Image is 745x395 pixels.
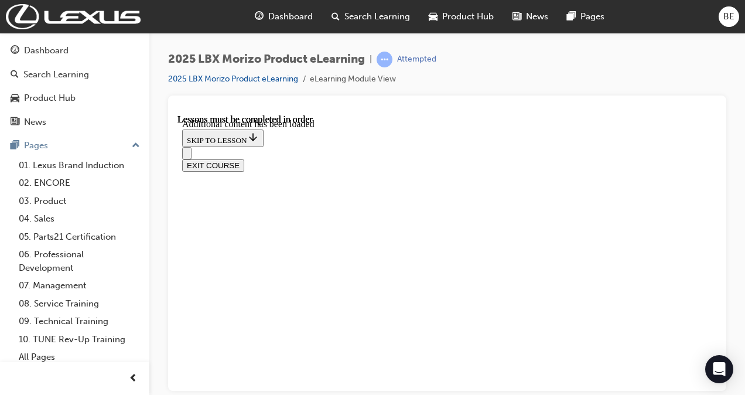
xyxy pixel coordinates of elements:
span: learningRecordVerb_ATTEMPT-icon [377,52,392,67]
a: Search Learning [5,64,145,86]
a: 10. TUNE Rev-Up Training [14,331,145,349]
span: BE [723,10,734,23]
span: Search Learning [344,10,410,23]
a: 05. Parts21 Certification [14,228,145,246]
span: Dashboard [268,10,313,23]
div: Pages [24,139,48,152]
a: car-iconProduct Hub [419,5,503,29]
li: eLearning Module View [310,73,396,86]
button: Pages [5,135,145,156]
button: Open navigation menu [5,33,14,45]
a: guage-iconDashboard [245,5,322,29]
a: 06. Professional Development [14,246,145,277]
div: Open Intercom Messenger [705,355,733,383]
div: Dashboard [24,44,69,57]
a: Product Hub [5,87,145,109]
span: prev-icon [129,372,138,386]
a: 08. Service Training [14,295,145,313]
span: Pages [580,10,604,23]
span: search-icon [11,70,19,80]
span: guage-icon [11,46,19,56]
span: pages-icon [11,141,19,151]
span: pages-icon [567,9,576,24]
a: 01. Lexus Brand Induction [14,156,145,175]
a: All Pages [14,348,145,366]
span: 2025 LBX Morizo Product eLearning [168,53,365,66]
a: 2025 LBX Morizo Product eLearning [168,74,298,84]
a: News [5,111,145,133]
span: News [526,10,548,23]
a: Dashboard [5,40,145,62]
span: car-icon [429,9,438,24]
span: search-icon [332,9,340,24]
span: up-icon [132,138,140,154]
a: 07. Management [14,277,145,295]
button: DashboardSearch LearningProduct HubNews [5,38,145,135]
span: Product Hub [442,10,494,23]
div: Product Hub [24,91,76,105]
span: SKIP TO LESSON [9,22,81,30]
a: search-iconSearch Learning [322,5,419,29]
a: news-iconNews [503,5,558,29]
div: Search Learning [23,68,89,81]
a: pages-iconPages [558,5,614,29]
div: Additional content has been loaded [5,5,535,15]
span: news-icon [512,9,521,24]
button: BE [719,6,739,27]
span: guage-icon [255,9,264,24]
a: 03. Product [14,192,145,210]
button: EXIT COURSE [5,45,67,57]
div: News [24,115,46,129]
a: 04. Sales [14,210,145,228]
button: SKIP TO LESSON [5,15,86,33]
a: 02. ENCORE [14,174,145,192]
span: | [370,53,372,66]
span: news-icon [11,117,19,128]
a: 09. Technical Training [14,312,145,331]
div: Attempted [397,54,436,65]
img: Trak [6,4,141,29]
span: car-icon [11,93,19,104]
